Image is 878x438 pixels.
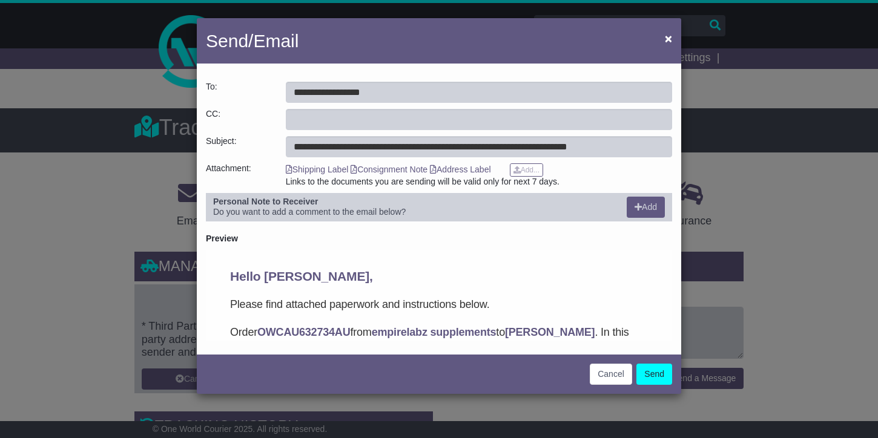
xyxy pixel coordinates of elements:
a: Address Label [430,165,491,174]
div: Links to the documents you are sending will be valid only for next 7 days. [286,177,672,187]
button: Close [659,26,678,51]
a: Consignment Note [351,165,427,174]
div: Attachment: [200,163,280,187]
a: Add... [510,163,543,177]
div: CC: [200,109,280,130]
a: Shipping Label [286,165,349,174]
div: Preview [206,234,672,244]
span: × [665,31,672,45]
button: Add [627,197,665,218]
button: Cancel [590,364,632,385]
div: To: [200,82,280,103]
div: Personal Note to Receiver [213,197,615,207]
strong: OWCAU632734AU [51,76,144,88]
p: Order from to . In this email you’ll find important information about your order, and what you ne... [24,74,442,108]
div: Do you want to add a comment to the email below? [207,197,621,218]
button: Send [636,364,672,385]
div: Subject: [200,136,280,157]
h4: Send/Email [206,27,299,54]
p: Please find attached paperwork and instructions below. [24,46,442,63]
strong: [PERSON_NAME] [299,76,389,88]
strong: empirelabz supplements [166,76,291,88]
span: Hello [PERSON_NAME], [24,19,167,33]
